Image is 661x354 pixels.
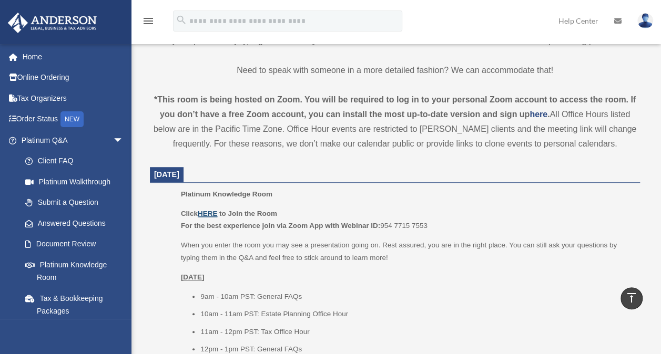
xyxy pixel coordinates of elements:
b: Click [181,210,219,217]
a: vertical_align_top [621,287,643,309]
div: All Office Hours listed below are in the Pacific Time Zone. Office Hour events are restricted to ... [150,92,640,151]
a: HERE [198,210,217,217]
div: NEW [60,111,84,127]
a: Tax & Bookkeeping Packages [15,288,139,321]
b: For the best experience join via Zoom App with Webinar ID: [181,222,380,230]
li: 11am - 12pm PST: Tax Office Hour [200,326,633,338]
p: 954 7715 7553 [181,207,633,232]
strong: *This room is being hosted on Zoom. You will be required to log in to your personal Zoom account ... [154,95,636,119]
u: [DATE] [181,273,205,281]
i: menu [142,15,155,27]
i: vertical_align_top [625,291,638,304]
span: arrow_drop_down [113,130,134,151]
a: Client FAQ [15,151,139,172]
a: here [530,110,547,119]
a: Answered Questions [15,213,139,234]
i: search [176,14,187,26]
a: Online Ordering [7,67,139,88]
li: 10am - 11am PST: Estate Planning Office Hour [200,308,633,320]
a: Platinum Walkthrough [15,171,139,192]
a: Order StatusNEW [7,109,139,130]
a: Home [7,46,139,67]
img: Anderson Advisors Platinum Portal [5,13,100,33]
p: When you enter the room you may see a presentation going on. Rest assured, you are in the right p... [181,239,633,264]
p: Need to speak with someone in a more detailed fashion? We can accommodate that! [150,63,640,78]
span: [DATE] [154,170,179,179]
a: Platinum Knowledge Room [15,254,134,288]
strong: . [547,110,550,119]
a: Document Review [15,234,139,255]
a: Platinum Q&Aarrow_drop_down [7,130,139,151]
a: menu [142,18,155,27]
img: User Pic [637,13,653,28]
a: Submit a Question [15,192,139,213]
li: 9am - 10am PST: General FAQs [200,290,633,303]
span: Platinum Knowledge Room [181,190,272,198]
a: Tax Organizers [7,88,139,109]
b: to Join the Room [219,210,277,217]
